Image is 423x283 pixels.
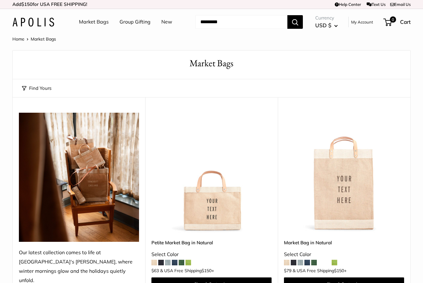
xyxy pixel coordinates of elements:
input: Search... [195,15,287,29]
h1: Market Bags [22,57,401,70]
span: & USA Free Shipping + [293,268,347,273]
span: $150 [202,268,211,273]
a: Home [12,36,24,42]
span: $63 [151,268,159,273]
span: $150 [334,268,344,273]
span: USD $ [315,22,331,28]
a: Market Bags [79,17,109,27]
span: Currency [315,14,338,22]
nav: Breadcrumb [12,35,56,43]
a: Market Bag in Natural [284,239,404,246]
a: Group Gifting [120,17,150,27]
span: $150 [21,1,33,7]
a: Petite Market Bag in NaturalPetite Market Bag in Natural [151,113,272,233]
img: Our latest collection comes to life at UK's Estelle Manor, where winter mornings glow and the hol... [19,113,139,242]
div: Select Color [151,250,272,259]
a: My Account [351,18,373,26]
a: Market Bag in NaturalMarket Bag in Natural [284,113,404,233]
img: Petite Market Bag in Natural [151,113,272,233]
a: Petite Market Bag in Natural [151,239,272,246]
span: $79 [284,268,291,273]
img: Apolis [12,18,54,27]
a: Email Us [390,2,411,7]
img: Market Bag in Natural [284,113,404,233]
a: 0 Cart [384,17,411,27]
button: Search [287,15,303,29]
a: New [161,17,172,27]
a: Help Center [335,2,361,7]
a: Text Us [367,2,386,7]
span: Cart [400,19,411,25]
div: Select Color [284,250,404,259]
button: USD $ [315,20,338,30]
span: 0 [390,16,396,23]
span: & USA Free Shipping + [160,268,214,273]
span: Market Bags [31,36,56,42]
button: Find Yours [22,84,51,93]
